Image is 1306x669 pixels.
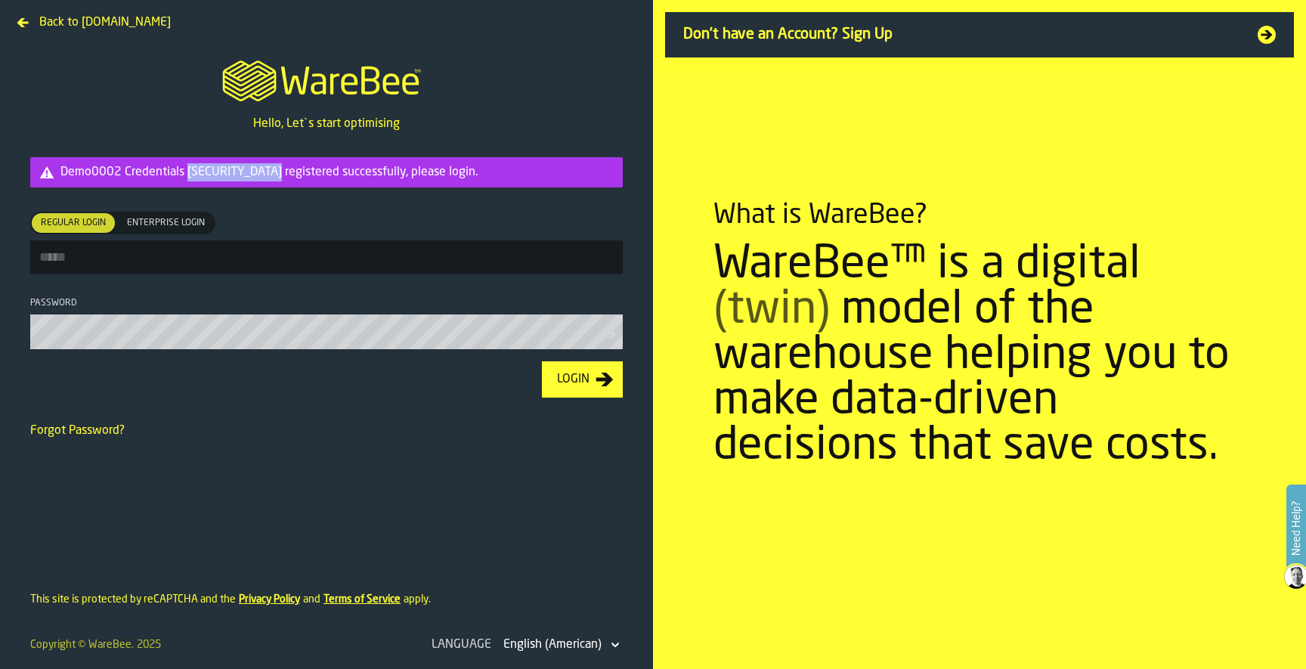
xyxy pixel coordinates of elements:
[551,370,596,389] div: Login
[30,157,623,187] div: alert-Demo0002 Credentials ManagerActivity registered successfully, please login.
[30,212,116,234] label: button-switch-multi-Regular Login
[542,361,623,398] button: button-Login
[30,314,623,349] input: button-toolbar-Password
[602,327,620,342] button: button-toolbar-Password
[121,216,211,230] span: Enterprise Login
[429,636,494,654] div: Language
[713,288,830,333] span: (twin)
[30,240,623,274] input: button-toolbar-[object Object]
[30,298,623,349] label: button-toolbar-Password
[323,594,401,605] a: Terms of Service
[39,14,171,32] span: Back to [DOMAIN_NAME]
[60,163,617,181] div: Demo0002 Credentials [SECURITY_DATA] registered successfully, please login.
[137,640,161,650] span: 2025
[32,213,115,233] div: thumb
[30,640,85,650] span: Copyright ©
[35,216,112,230] span: Regular Login
[30,298,623,308] div: Password
[30,212,623,274] label: button-toolbar-[object Object]
[713,243,1246,469] div: WareBee™ is a digital model of the warehouse helping you to make data-driven decisions that save ...
[665,12,1294,57] a: Don't have an Account? Sign Up
[683,24,1239,45] span: Don't have an Account? Sign Up
[88,640,134,650] a: WareBee.
[1288,486,1304,571] label: Need Help?
[503,636,602,654] div: DropdownMenuValue-en-US
[239,594,300,605] a: Privacy Policy
[118,213,214,233] div: thumb
[713,200,927,231] div: What is WareBee?
[209,42,444,115] a: logo-header
[429,633,623,657] div: LanguageDropdownMenuValue-en-US
[12,12,177,24] a: Back to [DOMAIN_NAME]
[116,212,215,234] label: button-switch-multi-Enterprise Login
[253,115,400,133] p: Hello, Let`s start optimising
[30,425,125,437] a: Forgot Password?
